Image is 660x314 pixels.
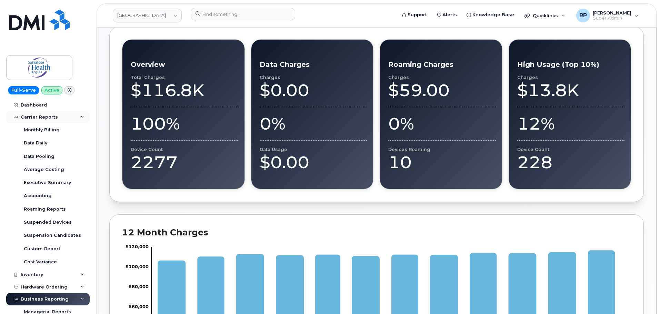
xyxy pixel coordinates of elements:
[260,80,367,101] div: $0.00
[126,244,149,249] tspan: $120,000
[517,80,625,101] div: $13.8K
[579,11,587,20] span: RP
[122,227,631,237] h2: 12 Month Charges
[129,304,149,309] tspan: $60,000
[388,152,496,173] div: 10
[388,60,496,69] h3: Roaming Charges
[388,113,496,134] div: 0%
[517,147,625,152] div: Device Count
[388,147,496,152] div: Devices Roaming
[593,16,631,21] span: Super Admin
[113,9,182,22] a: Saskatoon Health Region
[131,80,238,101] div: $116.8K
[432,8,462,22] a: Alerts
[260,60,367,69] h3: Data Charges
[630,284,655,309] iframe: Messenger Launcher
[517,75,625,80] div: Charges
[593,10,631,16] span: [PERSON_NAME]
[397,8,432,22] a: Support
[131,147,238,152] div: Device Count
[131,152,238,173] div: 2277
[191,8,295,20] input: Find something...
[472,11,514,18] span: Knowledge Base
[129,284,149,289] tspan: $80,000
[131,113,238,134] div: 100%
[260,113,367,134] div: 0%
[388,75,496,80] div: Charges
[131,60,238,69] h3: Overview
[517,152,625,173] div: 228
[442,11,457,18] span: Alerts
[131,75,238,80] div: Total Charges
[517,113,625,134] div: 12%
[126,264,149,269] tspan: $100,000
[260,152,367,173] div: $0.00
[462,8,519,22] a: Knowledge Base
[520,9,570,22] div: Quicklinks
[408,11,427,18] span: Support
[260,75,367,80] div: Charges
[517,60,625,69] h3: High Usage (Top 10%)
[533,13,558,18] span: Quicklinks
[388,80,496,101] div: $59.00
[571,9,643,22] div: Ryan Partack
[260,147,367,152] div: Data Usage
